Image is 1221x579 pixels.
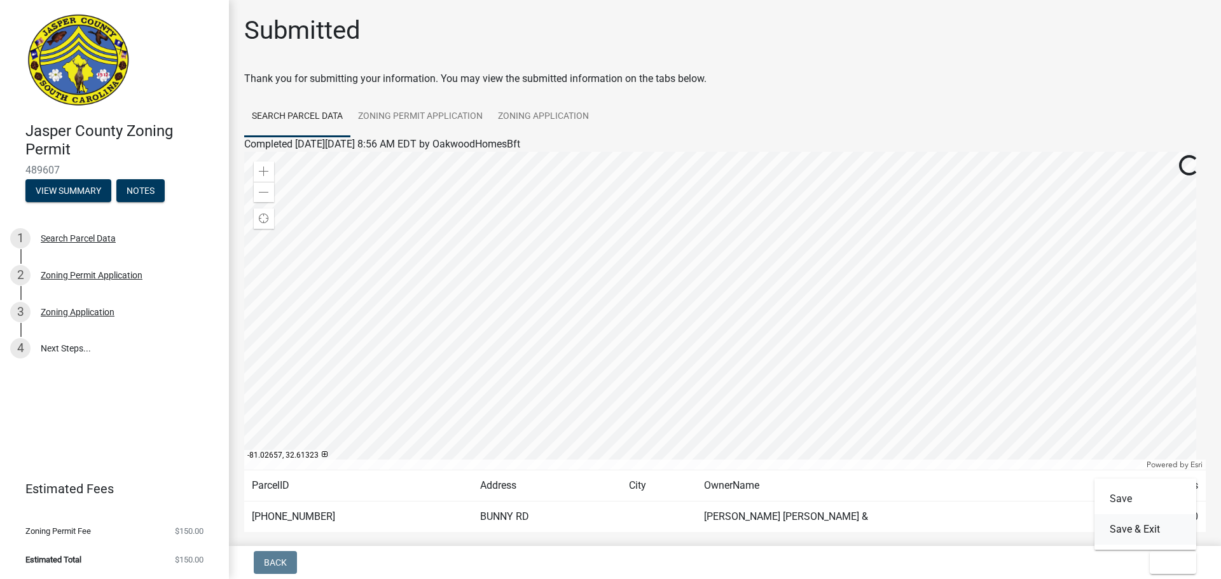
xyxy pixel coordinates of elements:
[350,97,490,137] a: Zoning Permit Application
[41,271,142,280] div: Zoning Permit Application
[25,555,81,564] span: Estimated Total
[473,501,621,533] td: BUNNY RD
[621,470,696,501] td: City
[244,501,473,533] td: [PHONE_NUMBER]
[490,97,597,137] a: Zoning Application
[1150,551,1196,574] button: Exit
[41,308,114,317] div: Zoning Application
[264,557,287,568] span: Back
[244,71,1206,86] div: Thank you for submitting your information. You may view the submitted information on the tabs below.
[10,265,31,285] div: 2
[1094,484,1196,514] button: Save
[1094,479,1196,550] div: Exit
[1112,470,1206,501] td: Acres
[244,470,473,501] td: ParcelID
[25,527,91,535] span: Zoning Permit Fee
[254,182,274,202] div: Zoom out
[244,15,361,46] h1: Submitted
[696,470,1112,501] td: OwnerName
[254,551,297,574] button: Back
[1190,460,1203,469] a: Esri
[25,13,132,109] img: Jasper County, South Carolina
[696,501,1112,533] td: [PERSON_NAME] [PERSON_NAME] &
[25,164,203,176] span: 489607
[254,208,274,229] div: Find my location
[1094,514,1196,545] button: Save & Exit
[41,234,116,243] div: Search Parcel Data
[244,97,350,137] a: Search Parcel Data
[175,527,203,535] span: $150.00
[116,186,165,196] wm-modal-confirm: Notes
[244,138,520,150] span: Completed [DATE][DATE] 8:56 AM EDT by OakwoodHomesBft
[10,338,31,358] div: 4
[10,228,31,249] div: 1
[10,476,209,501] a: Estimated Fees
[25,122,219,159] h4: Jasper County Zoning Permit
[116,179,165,202] button: Notes
[473,470,621,501] td: Address
[10,302,31,322] div: 3
[175,555,203,564] span: $150.00
[25,179,111,202] button: View Summary
[1143,460,1206,470] div: Powered by
[25,186,111,196] wm-modal-confirm: Summary
[1160,557,1178,568] span: Exit
[254,161,274,182] div: Zoom in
